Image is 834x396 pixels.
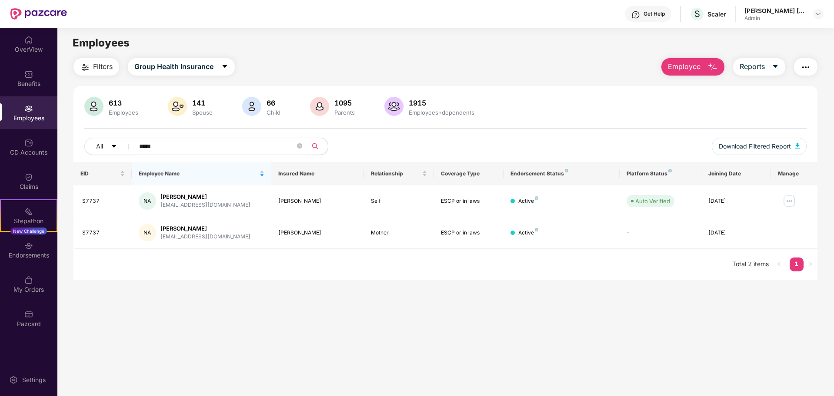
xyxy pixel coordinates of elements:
[708,197,764,205] div: [DATE]
[128,58,235,76] button: Group Health Insurancecaret-down
[73,162,132,185] th: EID
[10,8,67,20] img: New Pazcare Logo
[84,138,137,155] button: Allcaret-down
[310,97,329,116] img: svg+xml;base64,PHN2ZyB4bWxucz0iaHR0cDovL3d3dy53My5vcmcvMjAwMC9zdmciIHhtbG5zOnhsaW5rPSJodHRwOi8vd3...
[271,162,364,185] th: Insured Name
[80,62,90,73] img: svg+xml;base64,PHN2ZyB4bWxucz0iaHR0cDovL3d3dy53My5vcmcvMjAwMC9zdmciIHdpZHRoPSIyNCIgaGVpZ2h0PSIyNC...
[815,10,822,17] img: svg+xml;base64,PHN2ZyBpZD0iRHJvcGRvd24tMzJ4MzIiIHhtbG5zPSJodHRwOi8vd3d3LnczLm9yZy8yMDAwL3N2ZyIgd2...
[82,197,125,205] div: S7737
[93,61,113,72] span: Filters
[24,241,33,250] img: svg+xml;base64,PHN2ZyBpZD0iRW5kb3JzZW1lbnRzIiB4bWxucz0iaHR0cDovL3d3dy53My5vcmcvMjAwMC9zdmciIHdpZH...
[139,192,156,210] div: NA
[407,99,476,107] div: 1915
[107,109,140,116] div: Employees
[80,170,118,177] span: EID
[772,257,786,271] li: Previous Page
[278,229,357,237] div: [PERSON_NAME]
[278,197,357,205] div: [PERSON_NAME]
[627,170,694,177] div: Platform Status
[804,257,817,271] button: right
[772,257,786,271] button: left
[139,224,156,241] div: NA
[801,62,811,73] img: svg+xml;base64,PHN2ZyB4bWxucz0iaHR0cDovL3d3dy53My5vcmcvMjAwMC9zdmciIHdpZHRoPSIyNCIgaGVpZ2h0PSIyNC...
[384,97,404,116] img: svg+xml;base64,PHN2ZyB4bWxucz0iaHR0cDovL3d3dy53My5vcmcvMjAwMC9zdmciIHhtbG5zOnhsaW5rPSJodHRwOi8vd3...
[510,170,613,177] div: Endorsement Status
[701,162,771,185] th: Joining Date
[565,169,568,172] img: svg+xml;base64,PHN2ZyB4bWxucz0iaHR0cDovL3d3dy53My5vcmcvMjAwMC9zdmciIHdpZHRoPSI4IiBoZWlnaHQ9IjgiIH...
[668,61,701,72] span: Employee
[73,36,130,49] span: Employees
[221,63,228,71] span: caret-down
[744,7,805,15] div: [PERSON_NAME] [PERSON_NAME]
[24,173,33,181] img: svg+xml;base64,PHN2ZyBpZD0iQ2xhaW0iIHhtbG5zPSJodHRwOi8vd3d3LnczLm9yZy8yMDAwL3N2ZyIgd2lkdGg9IjIwIi...
[73,58,119,76] button: Filters
[107,99,140,107] div: 613
[371,170,420,177] span: Relationship
[139,170,258,177] span: Employee Name
[82,229,125,237] div: S7737
[24,36,33,44] img: svg+xml;base64,PHN2ZyBpZD0iSG9tZSIgeG1sbnM9Imh0dHA6Ly93d3cudzMub3JnLzIwMDAvc3ZnIiB3aWR0aD0iMjAiIG...
[24,276,33,284] img: svg+xml;base64,PHN2ZyBpZD0iTXlfT3JkZXJzIiBkYXRhLW5hbWU9Ik15IE9yZGVycyIgeG1sbnM9Imh0dHA6Ly93d3cudz...
[190,99,214,107] div: 141
[707,10,726,18] div: Scaler
[160,201,250,209] div: [EMAIL_ADDRESS][DOMAIN_NAME]
[111,143,117,150] span: caret-down
[160,193,250,201] div: [PERSON_NAME]
[804,257,817,271] li: Next Page
[24,310,33,319] img: svg+xml;base64,PHN2ZyBpZD0iUGF6Y2FyZCIgeG1sbnM9Imh0dHA6Ly93d3cudzMub3JnLzIwMDAvc3ZnIiB3aWR0aD0iMj...
[1,217,57,225] div: Stepathon
[808,261,813,267] span: right
[661,58,724,76] button: Employee
[707,62,718,73] img: svg+xml;base64,PHN2ZyB4bWxucz0iaHR0cDovL3d3dy53My5vcmcvMjAwMC9zdmciIHhtbG5zOnhsaW5rPSJodHRwOi8vd3...
[190,109,214,116] div: Spouse
[771,162,817,185] th: Manage
[668,169,672,172] img: svg+xml;base64,PHN2ZyB4bWxucz0iaHR0cDovL3d3dy53My5vcmcvMjAwMC9zdmciIHdpZHRoPSI4IiBoZWlnaHQ9IjgiIH...
[744,15,805,22] div: Admin
[20,376,48,384] div: Settings
[307,138,328,155] button: search
[712,138,807,155] button: Download Filtered Report
[24,207,33,216] img: svg+xml;base64,PHN2ZyB4bWxucz0iaHR0cDovL3d3dy53My5vcmcvMjAwMC9zdmciIHdpZHRoPSIyMSIgaGVpZ2h0PSIyMC...
[732,257,769,271] li: Total 2 items
[719,142,791,151] span: Download Filtered Report
[9,376,18,384] img: svg+xml;base64,PHN2ZyBpZD0iU2V0dGluZy0yMHgyMCIgeG1sbnM9Imh0dHA6Ly93d3cudzMub3JnLzIwMDAvc3ZnIiB3aW...
[134,61,214,72] span: Group Health Insurance
[364,162,434,185] th: Relationship
[265,109,282,116] div: Child
[772,63,779,71] span: caret-down
[631,10,640,19] img: svg+xml;base64,PHN2ZyBpZD0iSGVscC0zMngzMiIgeG1sbnM9Imh0dHA6Ly93d3cudzMub3JnLzIwMDAvc3ZnIiB3aWR0aD...
[333,99,357,107] div: 1095
[160,224,250,233] div: [PERSON_NAME]
[777,261,782,267] span: left
[518,197,538,205] div: Active
[333,109,357,116] div: Parents
[434,162,504,185] th: Coverage Type
[24,70,33,79] img: svg+xml;base64,PHN2ZyBpZD0iQmVuZWZpdHMiIHhtbG5zPSJodHRwOi8vd3d3LnczLm9yZy8yMDAwL3N2ZyIgd2lkdGg9Ij...
[297,143,302,148] span: close-circle
[790,257,804,271] a: 1
[535,196,538,200] img: svg+xml;base64,PHN2ZyB4bWxucz0iaHR0cDovL3d3dy53My5vcmcvMjAwMC9zdmciIHdpZHRoPSI4IiBoZWlnaHQ9IjgiIH...
[644,10,665,17] div: Get Help
[441,197,497,205] div: ESCP or in laws
[635,197,670,205] div: Auto Verified
[297,142,302,151] span: close-circle
[242,97,261,116] img: svg+xml;base64,PHN2ZyB4bWxucz0iaHR0cDovL3d3dy53My5vcmcvMjAwMC9zdmciIHhtbG5zOnhsaW5rPSJodHRwOi8vd3...
[620,217,701,249] td: -
[535,228,538,231] img: svg+xml;base64,PHN2ZyB4bWxucz0iaHR0cDovL3d3dy53My5vcmcvMjAwMC9zdmciIHdpZHRoPSI4IiBoZWlnaHQ9IjgiIH...
[740,61,765,72] span: Reports
[518,229,538,237] div: Active
[371,197,427,205] div: Self
[708,229,764,237] div: [DATE]
[24,104,33,113] img: svg+xml;base64,PHN2ZyBpZD0iRW1wbG95ZWVzIiB4bWxucz0iaHR0cDovL3d3dy53My5vcmcvMjAwMC9zdmciIHdpZHRoPS...
[371,229,427,237] div: Mother
[84,97,103,116] img: svg+xml;base64,PHN2ZyB4bWxucz0iaHR0cDovL3d3dy53My5vcmcvMjAwMC9zdmciIHhtbG5zOnhsaW5rPSJodHRwOi8vd3...
[790,257,804,271] li: 1
[441,229,497,237] div: ESCP or in laws
[10,228,47,234] div: New Challenge
[265,99,282,107] div: 66
[160,233,250,241] div: [EMAIL_ADDRESS][DOMAIN_NAME]
[694,9,700,19] span: S
[782,194,796,208] img: manageButton
[24,139,33,147] img: svg+xml;base64,PHN2ZyBpZD0iQ0RfQWNjb3VudHMiIGRhdGEtbmFtZT0iQ0QgQWNjb3VudHMiIHhtbG5zPSJodHRwOi8vd3...
[407,109,476,116] div: Employees+dependents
